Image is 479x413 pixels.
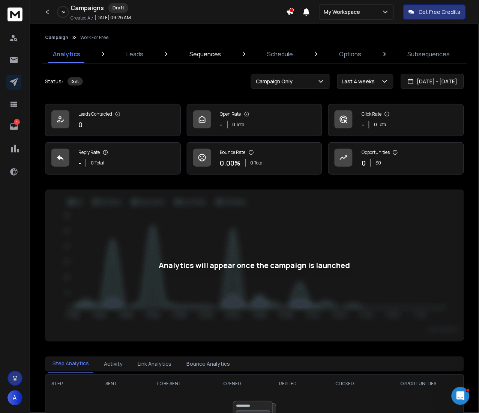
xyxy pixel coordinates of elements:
[48,356,93,373] button: Step Analytics
[8,390,23,405] button: A
[452,387,470,405] iframe: Intercom live chat
[78,111,112,117] p: Leads Contacted
[263,45,298,63] a: Schedule
[324,8,363,16] p: My Workspace
[108,3,128,13] div: Draft
[267,50,293,59] p: Schedule
[91,160,104,166] p: 0 Total
[342,78,378,85] p: Last 4 weeks
[48,45,85,63] a: Analytics
[45,375,89,393] th: STEP
[375,160,381,166] p: $ 0
[260,375,316,393] th: REPLIED
[189,50,221,59] p: Sequences
[126,50,143,59] p: Leads
[78,158,81,168] p: -
[89,375,134,393] th: SENT
[134,375,204,393] th: TO BE SENT
[68,77,83,86] div: Draft
[374,122,387,128] p: 0 Total
[328,104,464,136] a: Click Rate-0 Total
[316,375,374,393] th: CLICKED
[251,160,264,166] p: 0 Total
[45,78,63,85] p: Status:
[45,35,68,41] button: Campaign
[185,45,226,63] a: Sequences
[159,260,350,271] div: Analytics will appear once the campaign is launched
[95,15,131,21] p: [DATE] 09:26 AM
[53,50,80,59] p: Analytics
[335,45,366,63] a: Options
[403,5,466,20] button: Get Free Credits
[362,149,390,155] p: Opportunities
[61,10,65,14] p: 0 %
[6,119,21,134] a: 3
[362,111,381,117] p: Click Rate
[182,356,234,372] button: Bounce Analytics
[408,50,450,59] p: Subsequences
[204,375,260,393] th: OPENED
[419,8,461,16] p: Get Free Credits
[45,190,464,342] img: No Data
[71,15,93,21] p: Created At:
[401,74,464,89] button: [DATE] - [DATE]
[14,119,20,125] p: 3
[187,104,323,136] a: Open Rate-0 Total
[71,3,104,12] h1: Campaigns
[339,50,362,59] p: Options
[78,119,83,130] p: 0
[220,119,223,130] p: -
[374,375,464,393] th: OPPORTUNITIES
[45,104,181,136] a: Leads Contacted0
[45,142,181,175] a: Reply Rate-0 Total
[80,35,108,41] p: Work For Free
[256,78,296,85] p: Campaign Only
[78,149,100,155] p: Reply Rate
[220,158,241,168] p: 0.00 %
[362,158,366,168] p: 0
[233,122,246,128] p: 0 Total
[187,142,323,175] a: Bounce Rate0.00%0 Total
[220,111,241,117] p: Open Rate
[122,45,148,63] a: Leads
[328,142,464,175] a: Opportunities0$0
[403,45,455,63] a: Subsequences
[99,356,127,372] button: Activity
[220,149,246,155] p: Bounce Rate
[362,119,364,130] p: -
[133,356,176,372] button: Link Analytics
